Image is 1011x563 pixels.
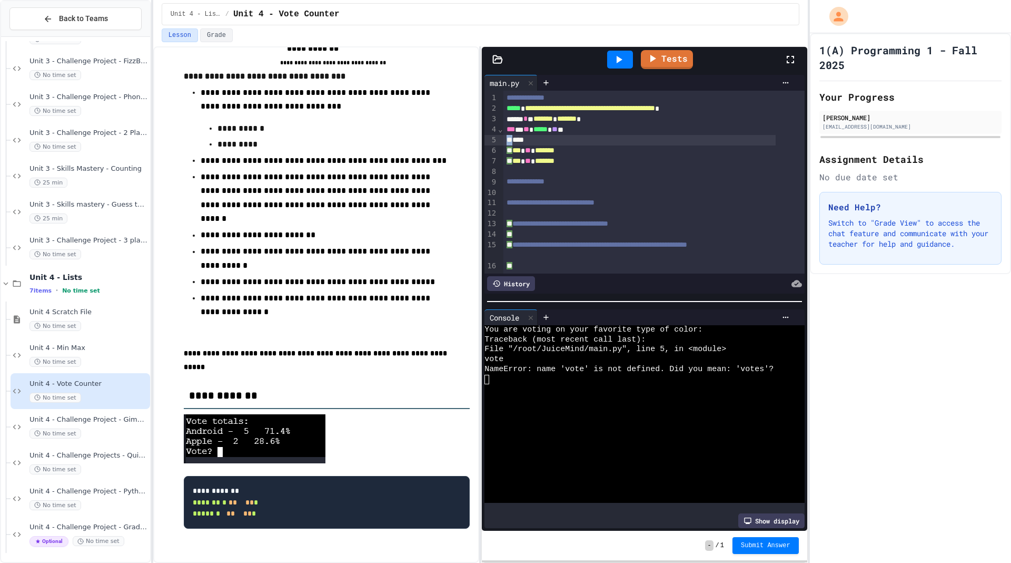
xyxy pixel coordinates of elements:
div: 12 [484,208,498,219]
span: 1 [720,541,724,550]
span: Unit 4 - Challenge Projects - Quizlet - Even groups [29,451,148,460]
span: No time set [29,249,81,259]
span: No time set [29,500,81,510]
span: No time set [29,70,81,80]
h1: 1(A) Programming 1 - Fall 2025 [819,43,1002,72]
div: 13 [484,219,498,229]
span: Unit 4 - Vote Counter [29,380,148,389]
h3: Need Help? [828,201,993,213]
span: Submit Answer [741,541,790,550]
div: 14 [484,229,498,240]
span: NameError: name 'vote' is not defined. Did you mean: 'votes'? [484,365,774,375]
span: No time set [29,357,81,367]
div: History [487,276,535,291]
div: 3 [484,114,498,124]
div: My Account [818,4,851,28]
div: [PERSON_NAME] [822,113,998,122]
span: Unit 3 - Skills mastery - Guess the Word [29,200,148,209]
h2: Your Progress [819,90,1002,104]
h2: Assignment Details [819,152,1002,167]
div: 1 [484,93,498,103]
div: 8 [484,167,498,177]
div: 2 [484,103,498,114]
div: 15 [484,240,498,261]
span: You are voting on your favorite type of color: [484,325,702,335]
span: Unit 4 - Lists [29,273,148,282]
span: Fold line [498,125,503,133]
span: Back to Teams [59,13,108,24]
span: Unit 3 - Challenge Project - FizzBuzz [29,57,148,66]
p: Switch to "Grade View" to access the chat feature and communicate with your teacher for help and ... [828,218,993,249]
div: 10 [484,188,498,198]
span: 25 min [29,178,67,188]
span: No time set [29,142,81,152]
span: No time set [29,464,81,474]
span: / [225,10,229,18]
div: No due date set [819,171,1002,183]
span: vote [484,355,503,365]
div: 7 [484,156,498,167]
span: No time set [73,536,124,546]
div: Console [484,312,524,323]
div: 4 [484,124,498,135]
div: 17 [484,272,498,283]
span: Unit 4 - Lists [171,10,221,18]
span: File "/root/JuiceMind/main.py", line 5, in <module> [484,345,726,355]
span: Traceback (most recent call last): [484,335,646,345]
button: Back to Teams [9,7,142,30]
a: Tests [641,50,693,69]
span: No time set [29,393,81,403]
button: Grade [200,28,233,42]
button: Submit Answer [732,537,799,554]
div: 16 [484,261,498,271]
span: No time set [62,287,100,294]
span: 7 items [29,287,52,294]
span: Unit 3 - Challenge Project - Phone Number [29,93,148,102]
span: Optional [29,536,68,547]
span: Unit 4 - Min Max [29,344,148,353]
span: Unit 4 - Challenge Project - Grade Calculator [29,523,148,532]
span: Unit 4 - Vote Counter [233,8,340,21]
span: Unit 4 - Challenge Project - Python Word Counter [29,487,148,496]
div: main.py [484,75,538,91]
div: 5 [484,135,498,145]
div: 9 [484,177,498,188]
div: [EMAIL_ADDRESS][DOMAIN_NAME] [822,123,998,131]
span: Unit 4 Scratch File [29,308,148,317]
span: - [705,540,713,551]
span: / [716,541,719,550]
div: main.py [484,77,524,89]
div: 6 [484,145,498,156]
span: No time set [29,106,81,116]
button: Lesson [162,28,198,42]
div: 11 [484,198,498,208]
span: • [56,286,58,295]
span: Unit 4 - Challenge Project - Gimkit random name generator [29,415,148,424]
span: 25 min [29,213,67,224]
div: Console [484,309,538,325]
span: Unit 3 - Challenge Project - 3 player Rock Paper Scissors [29,236,148,245]
span: No time set [29,429,81,439]
span: Unit 3 - Challenge Project - 2 Player Guess the Number [29,129,148,138]
div: Show display [738,513,805,528]
span: Unit 3 - Skills Mastery - Counting [29,164,148,173]
span: No time set [29,321,81,331]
